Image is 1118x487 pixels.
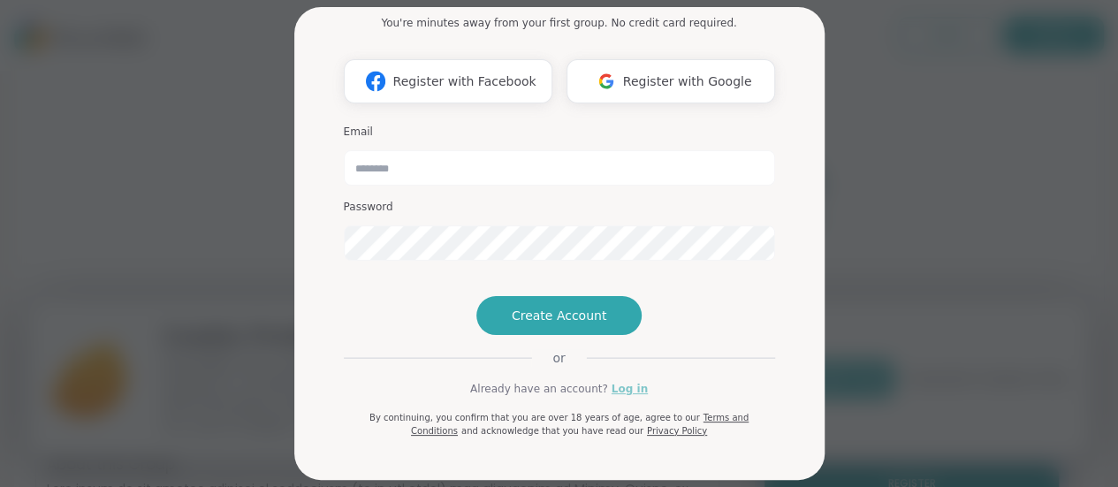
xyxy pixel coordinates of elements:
a: Terms and Conditions [411,413,749,436]
span: and acknowledge that you have read our [461,426,643,436]
img: ShareWell Logomark [359,65,392,97]
h3: Email [344,125,775,140]
span: or [531,349,586,367]
button: Create Account [476,296,643,335]
p: You're minutes away from your first group. No credit card required. [381,15,736,31]
span: Create Account [512,307,607,324]
span: By continuing, you confirm that you are over 18 years of age, agree to our [369,413,700,422]
a: Log in [612,381,648,397]
a: Privacy Policy [647,426,707,436]
button: Register with Google [567,59,775,103]
span: Register with Facebook [392,72,536,91]
img: ShareWell Logomark [589,65,623,97]
button: Register with Facebook [344,59,552,103]
span: Register with Google [623,72,752,91]
span: Already have an account? [470,381,608,397]
h3: Password [344,200,775,215]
